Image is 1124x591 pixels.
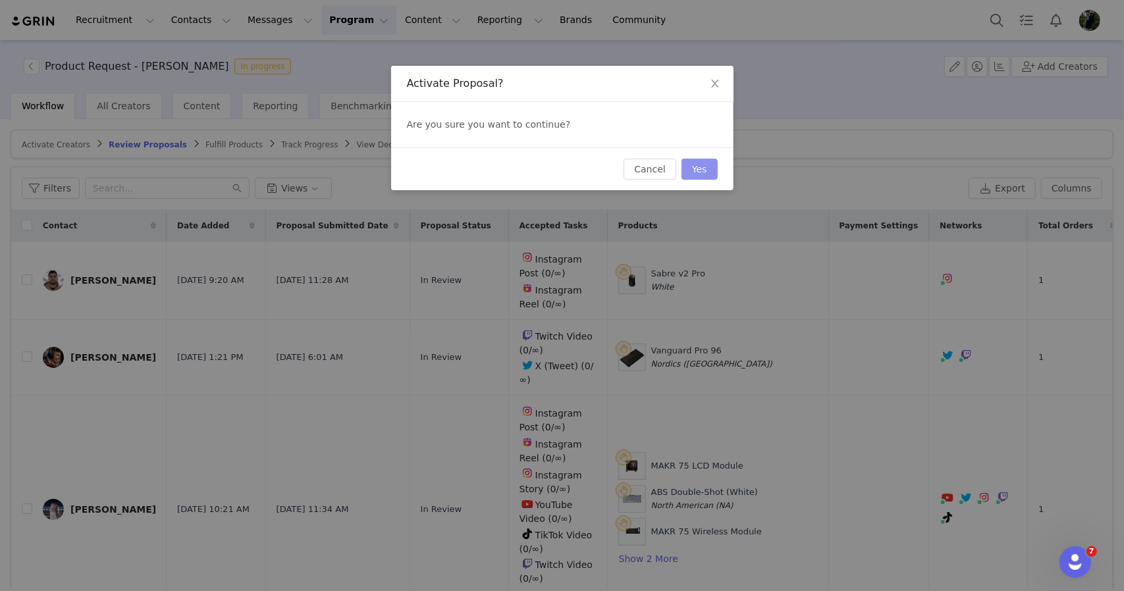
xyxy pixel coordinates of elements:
button: Yes [682,159,718,180]
div: Activate Proposal? [407,76,718,91]
button: Cancel [624,159,676,180]
button: Close [697,66,734,103]
span: 7 [1086,546,1097,557]
div: Are you sure you want to continue? [391,102,734,147]
iframe: Intercom live chat [1059,546,1091,578]
i: icon: close [710,78,720,89]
